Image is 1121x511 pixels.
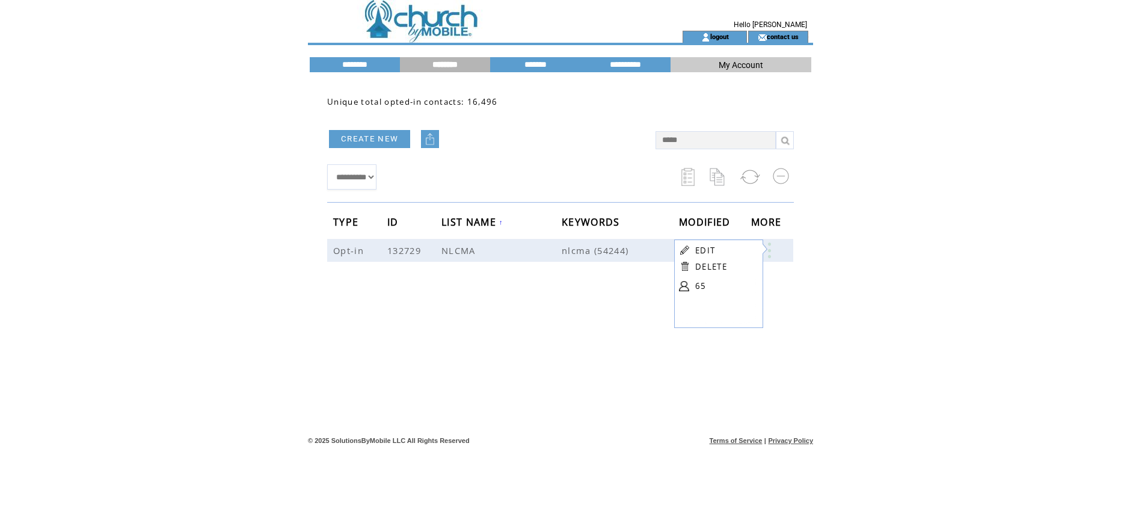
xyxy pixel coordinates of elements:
span: MORE [751,212,784,235]
a: ID [387,218,402,225]
a: KEYWORDS [562,218,623,225]
span: © 2025 SolutionsByMobile LLC All Rights Reserved [308,437,470,444]
a: DELETE [695,261,727,272]
span: My Account [719,60,763,70]
span: LIST NAME [441,212,499,235]
a: contact us [767,33,799,40]
a: CREATE NEW [329,130,410,148]
span: ID [387,212,402,235]
a: TYPE [333,218,361,225]
span: 132729 [387,244,424,256]
a: logout [710,33,729,40]
span: Hello [PERSON_NAME] [734,20,807,29]
span: Unique total opted-in contacts: 16,496 [327,96,498,107]
a: LIST NAME↑ [441,218,503,226]
span: NLCMA [441,244,479,256]
span: Opt-in [333,244,367,256]
img: contact_us_icon.gif [758,33,767,42]
span: nlcma (54244) [562,244,679,256]
img: upload.png [424,133,436,145]
a: Terms of Service [710,437,763,444]
span: | [764,437,766,444]
a: MODIFIED [679,218,734,225]
a: Privacy Policy [768,437,813,444]
a: EDIT [695,245,715,256]
span: KEYWORDS [562,212,623,235]
img: account_icon.gif [701,33,710,42]
span: TYPE [333,212,361,235]
span: MODIFIED [679,212,734,235]
a: 65 [695,277,755,295]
